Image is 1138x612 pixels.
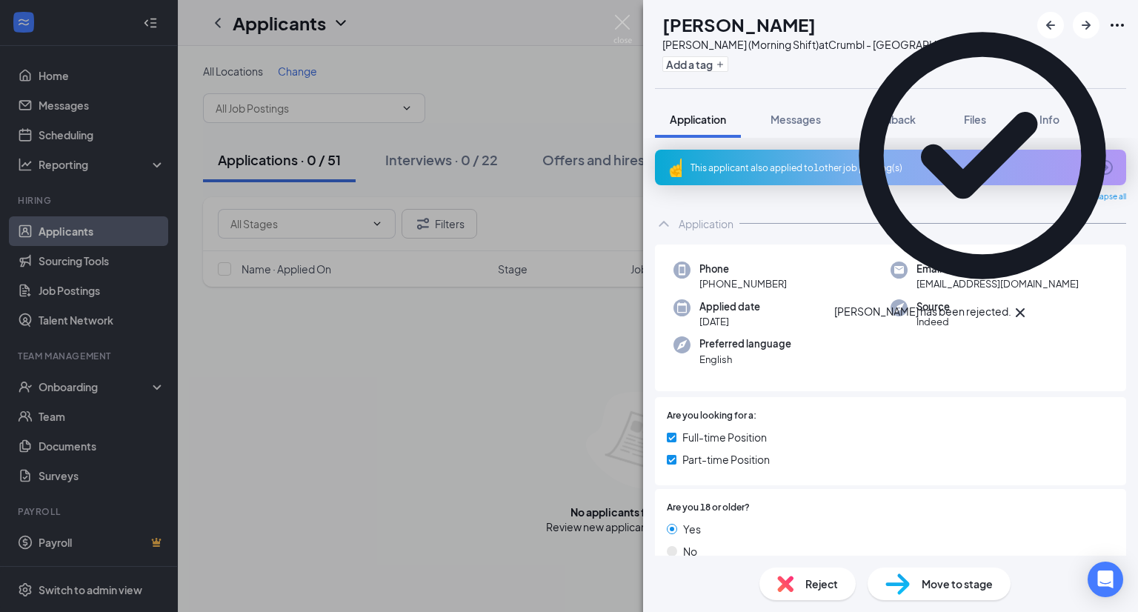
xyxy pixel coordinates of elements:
[716,60,725,69] svg: Plus
[662,56,728,72] button: PlusAdd a tag
[667,409,756,423] span: Are you looking for a:
[699,352,791,367] span: English
[683,521,701,537] span: Yes
[771,113,821,126] span: Messages
[699,276,787,291] span: [PHONE_NUMBER]
[805,576,838,592] span: Reject
[699,314,760,329] span: [DATE]
[1088,562,1123,597] div: Open Intercom Messenger
[682,451,770,468] span: Part-time Position
[667,501,750,515] span: Are you 18 or older?
[699,262,787,276] span: Phone
[662,37,981,52] div: [PERSON_NAME] (Morning Shift) at Crumbl - [GEOGRAPHIC_DATA]
[834,304,1011,322] div: [PERSON_NAME] has been rejected.
[834,7,1131,304] svg: CheckmarkCircle
[655,215,673,233] svg: ChevronUp
[1011,304,1029,322] svg: Cross
[679,216,733,231] div: Application
[683,543,697,559] span: No
[691,162,1088,174] div: This applicant also applied to 1 other job posting(s)
[682,429,767,445] span: Full-time Position
[922,576,993,592] span: Move to stage
[916,314,950,329] span: Indeed
[670,113,726,126] span: Application
[699,299,760,314] span: Applied date
[662,12,816,37] h1: [PERSON_NAME]
[699,336,791,351] span: Preferred language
